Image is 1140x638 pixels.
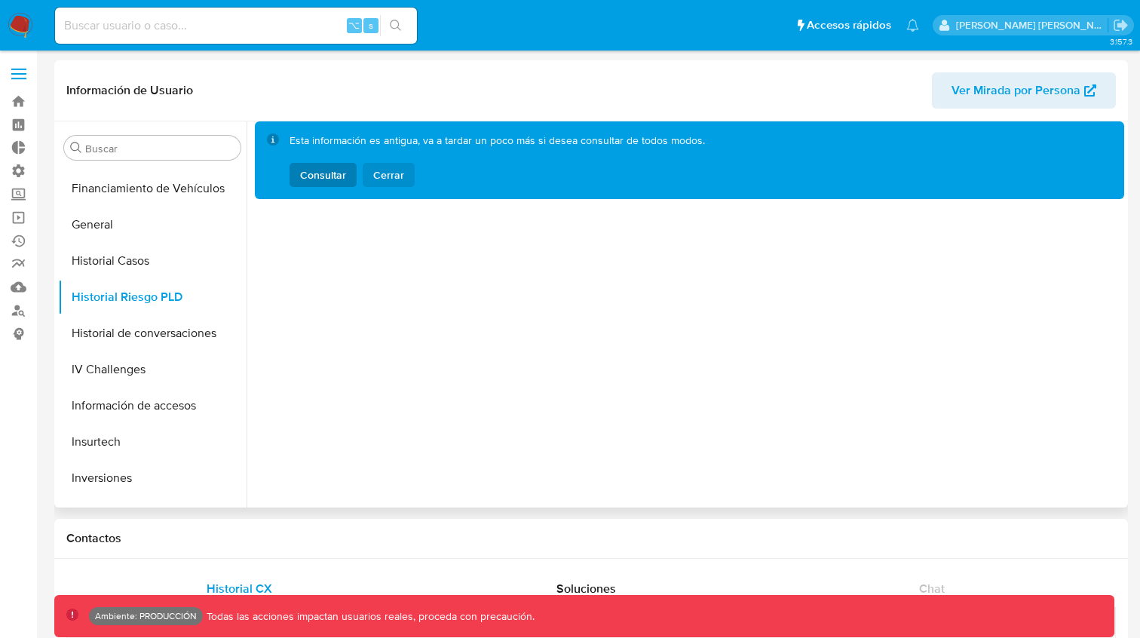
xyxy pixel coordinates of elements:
[290,133,705,187] div: Esta información es antigua, va a tardar un poco más si desea consultar de todos modos.
[380,15,411,36] button: search-icon
[906,19,919,32] a: Notificaciones
[363,163,415,187] button: Cerrar
[85,142,234,155] input: Buscar
[95,613,197,619] p: Ambiente: PRODUCCIÓN
[348,18,360,32] span: ⌥
[58,496,247,532] button: Items
[58,351,247,388] button: IV Challenges
[58,315,247,351] button: Historial de conversaciones
[807,17,891,33] span: Accesos rápidos
[556,580,616,597] span: Soluciones
[66,531,1116,546] h1: Contactos
[373,163,404,187] span: Cerrar
[956,18,1108,32] p: carolina.romo@mercadolibre.com.co
[70,142,82,154] button: Buscar
[1113,17,1129,33] a: Salir
[369,18,373,32] span: s
[58,460,247,496] button: Inversiones
[203,609,535,624] p: Todas las acciones impactan usuarios reales, proceda con precaución.
[66,83,193,98] h1: Información de Usuario
[58,207,247,243] button: General
[207,580,272,597] span: Historial CX
[300,163,346,187] span: Consultar
[932,72,1116,109] button: Ver Mirada por Persona
[58,279,247,315] button: Historial Riesgo PLD
[55,16,417,35] input: Buscar usuario o caso...
[919,580,945,597] span: Chat
[58,243,247,279] button: Historial Casos
[58,424,247,460] button: Insurtech
[952,72,1080,109] span: Ver Mirada por Persona
[58,170,247,207] button: Financiamiento de Vehículos
[290,163,357,187] button: Consultar
[58,388,247,424] button: Información de accesos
